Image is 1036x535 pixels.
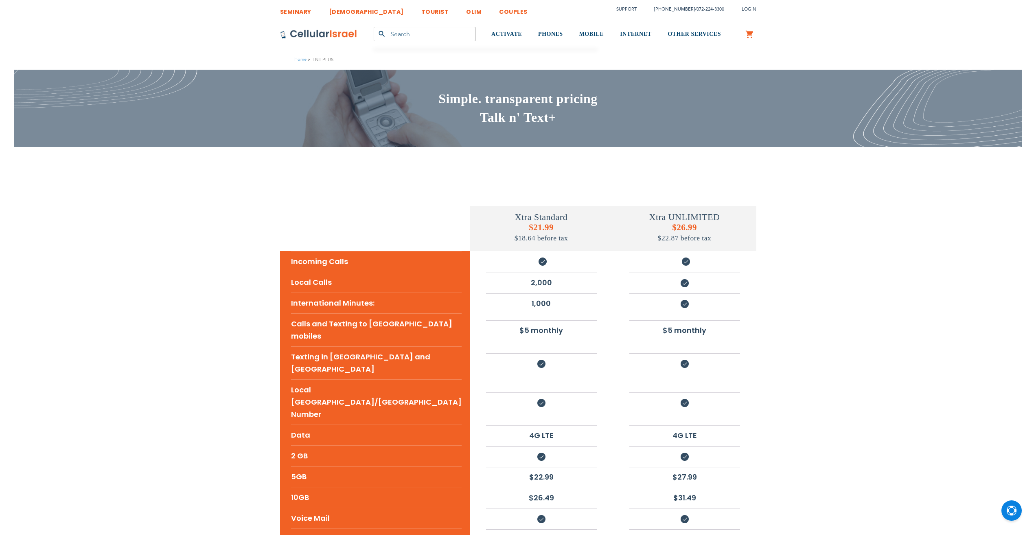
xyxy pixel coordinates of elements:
li: Local Calls [291,272,462,293]
h2: Simple. transparent pricing [280,90,756,108]
h5: $26.99 [613,222,756,243]
span: $18.64 before tax [515,234,568,242]
a: Home [294,56,307,62]
li: 2 GB [291,445,462,466]
span: OTHER SERVICES [668,31,721,37]
a: [PHONE_NUMBER] [654,6,695,12]
li: 5GB [291,466,462,487]
h2: Talk n' Text+ [280,108,756,127]
li: 4G LTE [629,425,740,445]
a: Support [616,6,637,12]
li: International Minutes: [291,293,462,313]
li: $22.99 [486,467,597,487]
li: Incoming Calls [291,251,462,272]
li: $26.49 [486,488,597,507]
li: $31.49 [629,488,740,507]
a: ACTIVATE [491,19,522,50]
li: Voice Mail [291,508,462,528]
li: / [646,3,724,15]
a: INTERNET [620,19,651,50]
li: $5 monthly [629,320,740,340]
span: $22.87 before tax [658,234,711,242]
a: PHONES [538,19,563,50]
li: $27.99 [629,467,740,487]
h4: Xtra UNLIMITED [613,212,756,222]
a: MOBILE [579,19,604,50]
span: MOBILE [579,31,604,37]
h4: Xtra Standard [470,212,613,222]
a: 072-224-3300 [697,6,724,12]
li: $5 monthly [486,320,597,340]
img: Cellular Israel Logo [280,29,357,39]
a: OTHER SERVICES [668,19,721,50]
li: Data [291,425,462,445]
h5: $21.99 [470,222,613,243]
a: SEMINARY [280,2,311,17]
li: 1,000 [486,293,597,313]
li: 10GB [291,487,462,508]
span: INTERNET [620,31,651,37]
a: COUPLES [499,2,528,17]
span: Login [742,6,756,12]
span: ACTIVATE [491,31,522,37]
a: OLIM [466,2,482,17]
li: Local [GEOGRAPHIC_DATA]/[GEOGRAPHIC_DATA] Number [291,379,462,425]
a: [DEMOGRAPHIC_DATA] [329,2,404,17]
li: Texting in [GEOGRAPHIC_DATA] and [GEOGRAPHIC_DATA] [291,346,462,379]
span: PHONES [538,31,563,37]
strong: TNT PLUS [313,56,333,64]
li: 2,000 [486,273,597,292]
a: TOURIST [421,2,449,17]
li: Calls and Texting to [GEOGRAPHIC_DATA] mobiles [291,313,462,346]
input: Search [374,27,475,41]
li: 4G LTE [486,425,597,445]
